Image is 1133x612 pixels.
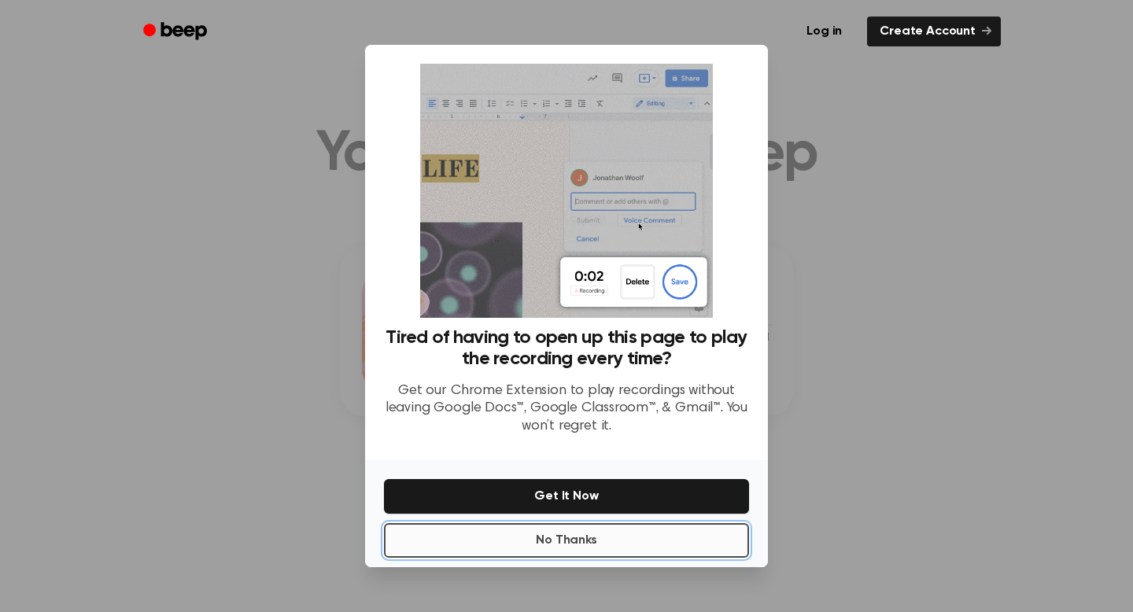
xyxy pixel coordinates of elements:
[420,64,712,318] img: Beep extension in action
[791,13,858,50] a: Log in
[384,327,749,370] h3: Tired of having to open up this page to play the recording every time?
[132,17,221,47] a: Beep
[867,17,1001,46] a: Create Account
[384,523,749,558] button: No Thanks
[384,479,749,514] button: Get It Now
[384,382,749,436] p: Get our Chrome Extension to play recordings without leaving Google Docs™, Google Classroom™, & Gm...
